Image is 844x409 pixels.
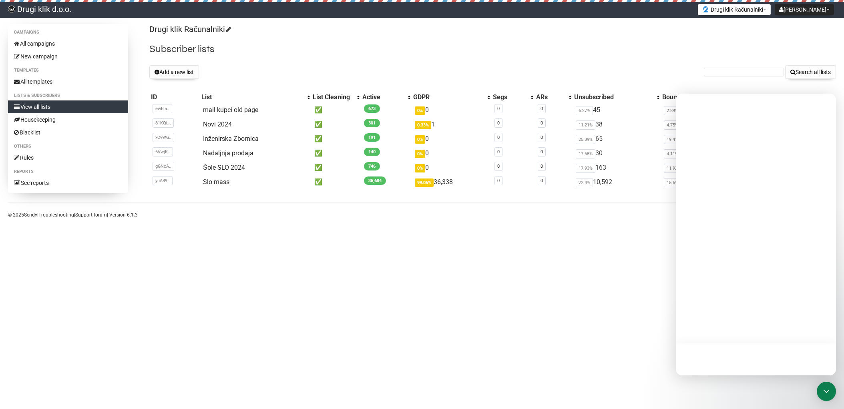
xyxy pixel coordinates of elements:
td: ✅ [311,146,361,160]
a: Sendy [24,212,37,218]
td: 0 [412,103,491,117]
span: gGNcA.. [153,162,174,171]
button: Add a new list [149,65,199,79]
a: All campaigns [8,37,128,50]
span: 19.41% [664,135,683,144]
a: 0 [541,135,543,140]
td: 30 [573,146,661,160]
a: Nadaljnja prodaja [203,149,253,157]
th: Bounced: No sort applied, sorting is disabled [661,92,731,103]
td: ✅ [311,132,361,146]
span: 191 [364,133,380,142]
span: 0% [415,106,425,115]
a: Troubleshooting [38,212,74,218]
span: 99.06% [415,178,434,187]
button: Search all lists [785,65,836,79]
td: 46 [661,132,731,146]
a: Drugi klik Računalniki [149,24,230,34]
a: Housekeeping [8,113,128,126]
th: Active: No sort applied, activate to apply an ascending sort [361,92,412,103]
div: Segs [493,93,526,101]
a: 0 [541,178,543,183]
span: ynA89.. [153,176,173,185]
td: 1 [412,117,491,132]
a: 0 [497,164,500,169]
a: Inženirska Zbornica [203,135,259,142]
td: 10,592 [573,175,661,189]
th: Segs: No sort applied, activate to apply an ascending sort [491,92,535,103]
th: Unsubscribed: No sort applied, activate to apply an ascending sort [573,92,661,103]
a: Novi 2024 [203,120,232,128]
a: All templates [8,75,128,88]
span: xCvWG.. [153,133,174,142]
h2: Subscriber lists [149,42,836,56]
th: GDPR: No sort applied, activate to apply an ascending sort [412,92,491,103]
th: ARs: No sort applied, activate to apply an ascending sort [535,92,573,103]
th: Hide: No sort applied, sorting is disabled [731,92,761,103]
span: 301 [364,119,380,127]
span: 140 [364,148,380,156]
li: Reports [8,167,128,176]
a: 0 [541,106,543,111]
a: Blacklist [8,126,128,139]
span: 6.27% [576,106,593,115]
td: 45 [573,103,661,117]
button: [PERSON_NAME] [775,4,834,15]
span: 15.6% [664,178,681,187]
span: 6VwjK.. [153,147,173,156]
a: New campaign [8,50,128,63]
span: 0% [415,150,425,158]
div: List [201,93,303,101]
td: 0 [412,132,491,146]
span: 17.65% [576,149,595,158]
a: Šole SLO 2024 [203,164,245,171]
td: 163 [573,160,661,175]
a: View all lists [8,100,128,113]
span: 36,684 [364,176,386,185]
div: Active [362,93,404,101]
a: 0 [497,120,500,126]
td: 101 [661,160,731,175]
li: Campaigns [8,28,128,37]
th: ID: No sort applied, sorting is disabled [149,92,200,103]
span: 11.21% [576,120,595,130]
td: 0 [412,146,491,160]
td: 65 [573,132,661,146]
a: 0 [497,149,500,154]
img: 2.jpg [702,6,709,12]
div: ARs [536,93,565,101]
td: 36,338 [412,175,491,189]
span: 746 [364,162,380,170]
div: Delete [787,93,828,101]
span: 0.33% [415,121,431,129]
a: 0 [541,149,543,154]
div: Edit [762,93,784,101]
span: 4.75% [664,120,681,130]
a: Rules [8,151,128,164]
td: ✅ [311,175,361,189]
td: 20 [661,103,731,117]
p: © 2025 | | | Version 6.1.3 [8,211,138,219]
th: List: No sort applied, activate to apply an ascending sort [200,92,311,103]
span: 0% [415,135,425,144]
span: ewEla.. [153,104,172,113]
span: 4.11% [664,149,681,158]
span: 81KQL.. [153,118,174,128]
div: Hide [733,93,759,101]
img: 8de6925a14bec10a103b3121561b8636 [8,6,15,13]
td: ✅ [311,117,361,132]
a: Slo mass [203,178,229,186]
span: 22.4% [576,178,593,187]
th: Delete: No sort applied, activate to apply an ascending sort [786,92,836,103]
div: Bounced [662,93,729,101]
a: 0 [541,164,543,169]
td: 0 [412,160,491,175]
a: 0 [497,178,500,183]
a: Support forum [75,212,107,218]
span: 0% [415,164,425,172]
td: ✅ [311,103,361,117]
span: 673 [364,104,380,113]
span: 25.39% [576,135,595,144]
td: ✅ [311,160,361,175]
th: List Cleaning: No sort applied, activate to apply an ascending sort [311,92,361,103]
